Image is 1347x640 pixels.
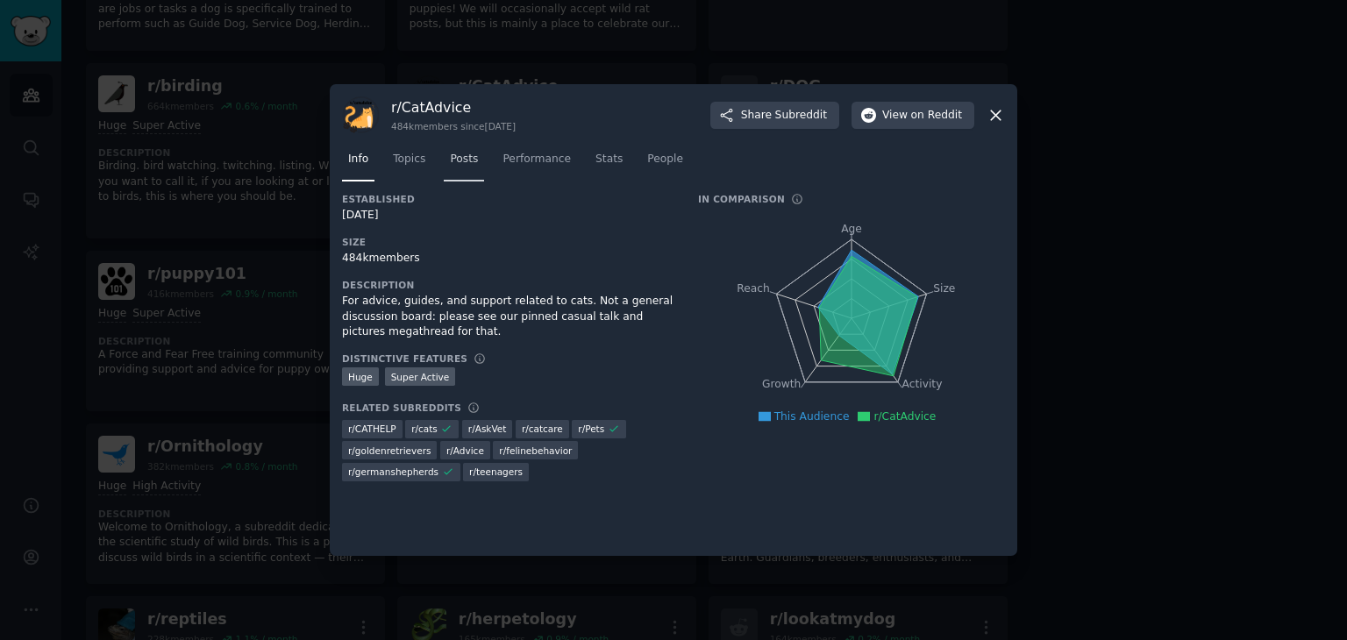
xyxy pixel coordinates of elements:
[446,444,484,457] span: r/ Advice
[342,208,673,224] div: [DATE]
[387,146,431,181] a: Topics
[841,223,862,235] tspan: Age
[496,146,577,181] a: Performance
[348,152,368,167] span: Info
[933,282,955,295] tspan: Size
[342,352,467,365] h3: Distinctive Features
[774,410,850,423] span: This Audience
[873,410,936,423] span: r/CatAdvice
[391,120,516,132] div: 484k members since [DATE]
[647,152,683,167] span: People
[348,444,431,457] span: r/ goldenretrievers
[342,236,673,248] h3: Size
[385,367,456,386] div: Super Active
[444,146,484,181] a: Posts
[469,466,523,478] span: r/ teenagers
[502,152,571,167] span: Performance
[391,98,516,117] h3: r/ CatAdvice
[698,193,785,205] h3: In Comparison
[342,251,673,267] div: 484k members
[882,108,962,124] span: View
[902,379,943,391] tspan: Activity
[911,108,962,124] span: on Reddit
[762,379,801,391] tspan: Growth
[342,279,673,291] h3: Description
[499,444,572,457] span: r/ felinebehavior
[737,282,770,295] tspan: Reach
[342,193,673,205] h3: Established
[468,423,507,435] span: r/ AskVet
[641,146,689,181] a: People
[348,423,396,435] span: r/ CATHELP
[775,108,827,124] span: Subreddit
[348,466,438,478] span: r/ germanshepherds
[342,146,374,181] a: Info
[741,108,827,124] span: Share
[342,402,461,414] h3: Related Subreddits
[589,146,629,181] a: Stats
[595,152,623,167] span: Stats
[342,294,673,340] div: For advice, guides, and support related to cats. Not a general discussion board: please see our p...
[450,152,478,167] span: Posts
[522,423,563,435] span: r/ catcare
[578,423,604,435] span: r/ Pets
[411,423,438,435] span: r/ cats
[710,102,839,130] button: ShareSubreddit
[342,96,379,133] img: CatAdvice
[342,367,379,386] div: Huge
[852,102,974,130] button: Viewon Reddit
[393,152,425,167] span: Topics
